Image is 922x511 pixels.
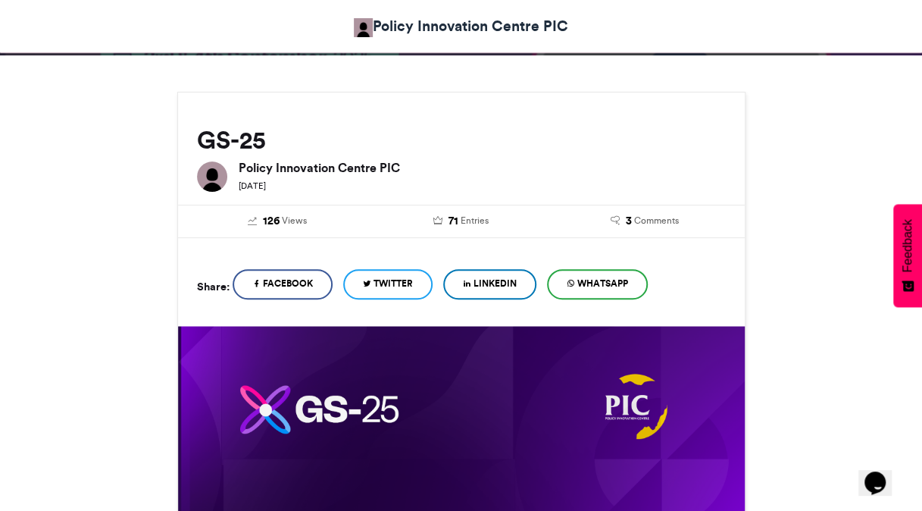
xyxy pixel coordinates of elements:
[901,219,914,272] span: Feedback
[343,269,433,299] a: Twitter
[197,161,227,192] img: Policy Innovation Centre PIC
[448,213,458,230] span: 71
[577,277,628,290] span: WhatsApp
[373,277,413,290] span: Twitter
[858,450,907,496] iframe: chat widget
[233,269,333,299] a: Facebook
[443,269,536,299] a: LinkedIn
[474,277,517,290] span: LinkedIn
[239,180,266,191] small: [DATE]
[564,213,726,230] a: 3 Comments
[197,127,726,154] h2: GS-25
[239,161,726,174] h6: Policy Innovation Centre PIC
[893,204,922,307] button: Feedback - Show survey
[354,15,568,37] a: Policy Innovation Centre PIC
[634,214,679,227] span: Comments
[380,213,542,230] a: 71 Entries
[626,213,632,230] span: 3
[197,277,230,296] h5: Share:
[354,18,373,37] img: Policy Innovation Centre PIC
[263,277,313,290] span: Facebook
[547,269,648,299] a: WhatsApp
[461,214,489,227] span: Entries
[282,214,307,227] span: Views
[197,213,358,230] a: 126 Views
[263,213,280,230] span: 126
